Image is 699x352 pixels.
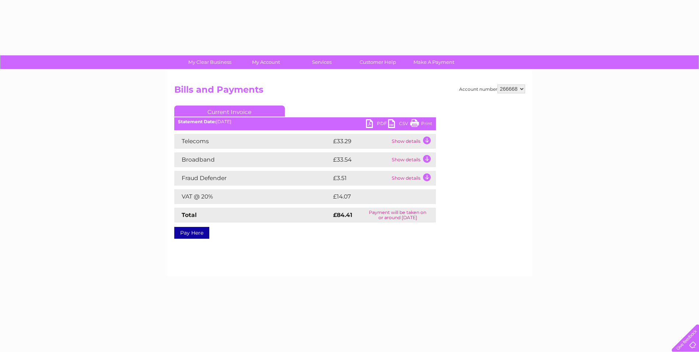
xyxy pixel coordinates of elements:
[331,134,390,149] td: £33.29
[174,227,209,239] a: Pay Here
[174,189,331,204] td: VAT @ 20%
[235,55,296,69] a: My Account
[178,119,216,124] b: Statement Date:
[347,55,408,69] a: Customer Help
[291,55,352,69] a: Services
[179,55,240,69] a: My Clear Business
[390,171,436,186] td: Show details
[331,189,420,204] td: £14.07
[390,152,436,167] td: Show details
[459,84,525,93] div: Account number
[403,55,464,69] a: Make A Payment
[333,211,352,218] strong: £84.41
[331,171,390,186] td: £3.51
[174,84,525,99] h2: Bills and Payments
[174,152,331,167] td: Broadband
[410,119,432,130] a: Print
[174,106,285,117] a: Current Invoice
[174,171,331,186] td: Fraud Defender
[390,134,436,149] td: Show details
[360,208,436,222] td: Payment will be taken on or around [DATE]
[174,134,331,149] td: Telecoms
[331,152,390,167] td: £33.54
[366,119,388,130] a: PDF
[388,119,410,130] a: CSV
[174,119,436,124] div: [DATE]
[182,211,197,218] strong: Total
